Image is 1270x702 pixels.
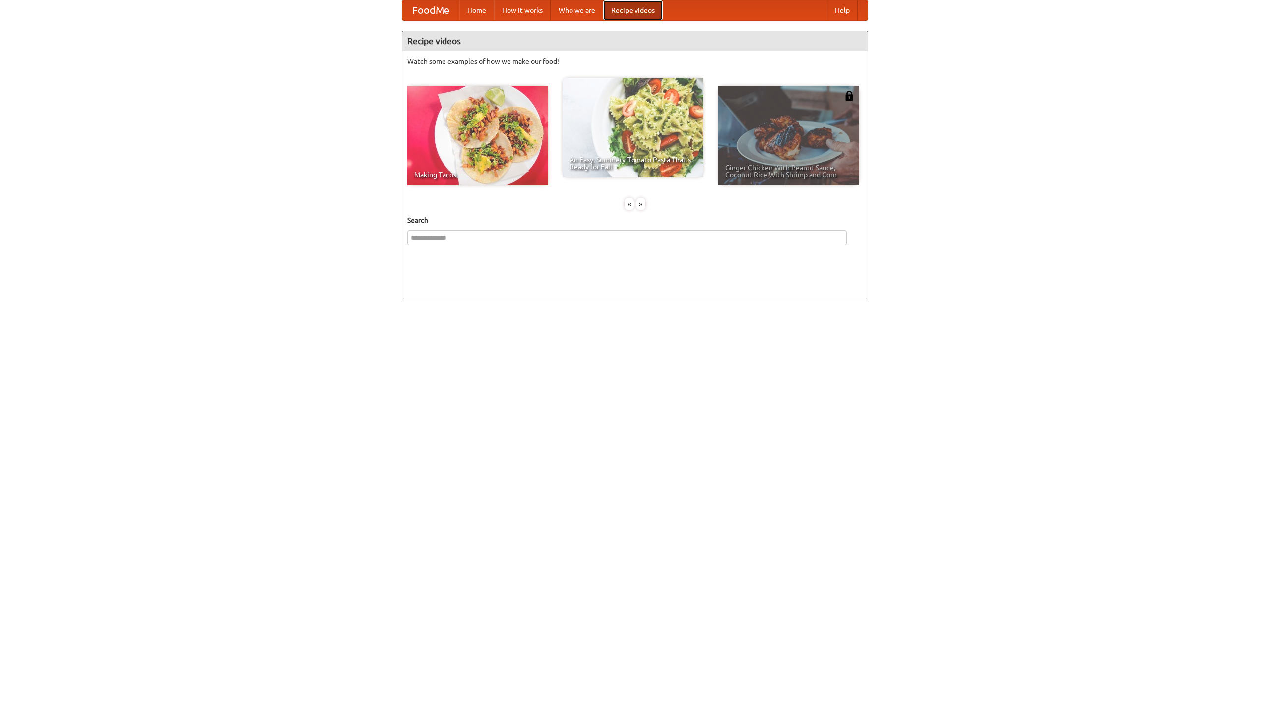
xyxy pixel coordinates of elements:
span: An Easy, Summery Tomato Pasta That's Ready for Fall [570,156,697,170]
h4: Recipe videos [402,31,868,51]
a: Making Tacos [407,86,548,185]
div: « [625,198,634,210]
h5: Search [407,215,863,225]
div: » [636,198,645,210]
p: Watch some examples of how we make our food! [407,56,863,66]
a: An Easy, Summery Tomato Pasta That's Ready for Fall [563,78,703,177]
a: FoodMe [402,0,459,20]
img: 483408.png [844,91,854,101]
a: How it works [494,0,551,20]
a: Help [827,0,858,20]
a: Home [459,0,494,20]
a: Recipe videos [603,0,663,20]
a: Who we are [551,0,603,20]
span: Making Tacos [414,171,541,178]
